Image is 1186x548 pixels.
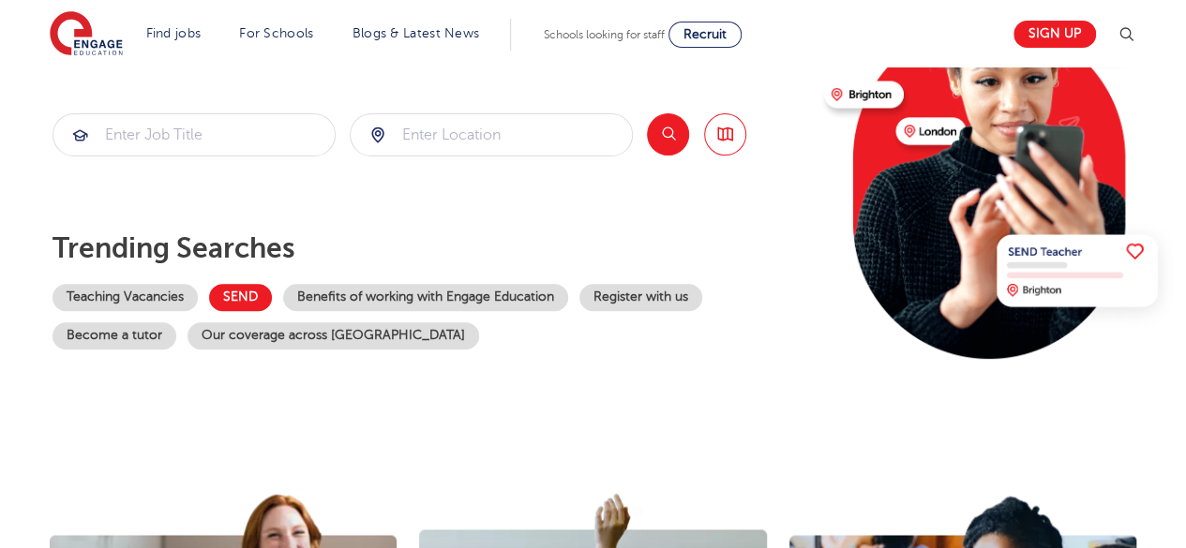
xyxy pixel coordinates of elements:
[53,231,809,265] p: Trending searches
[209,284,272,311] a: SEND
[683,27,727,41] span: Recruit
[50,11,123,58] img: Engage Education
[53,114,335,156] input: Submit
[647,113,689,156] button: Search
[146,26,202,40] a: Find jobs
[668,22,742,48] a: Recruit
[544,28,665,41] span: Schools looking for staff
[353,26,480,40] a: Blogs & Latest News
[239,26,313,40] a: For Schools
[1013,21,1096,48] a: Sign up
[188,322,479,349] a: Our coverage across [GEOGRAPHIC_DATA]
[283,284,568,311] a: Benefits of working with Engage Education
[351,114,632,156] input: Submit
[579,284,702,311] a: Register with us
[53,113,336,156] div: Submit
[53,284,198,311] a: Teaching Vacancies
[350,113,633,156] div: Submit
[53,322,176,349] a: Become a tutor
